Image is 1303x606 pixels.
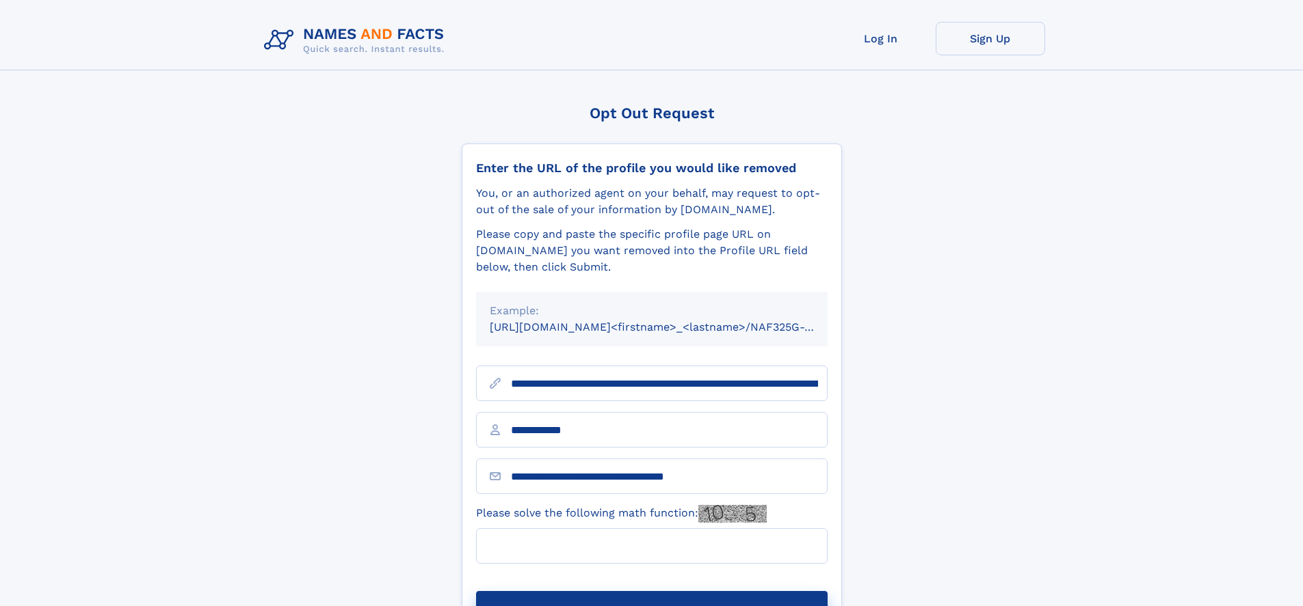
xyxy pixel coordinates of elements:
[462,105,842,122] div: Opt Out Request
[476,185,828,218] div: You, or an authorized agent on your behalf, may request to opt-out of the sale of your informatio...
[826,22,936,55] a: Log In
[476,226,828,275] div: Please copy and paste the specific profile page URL on [DOMAIN_NAME] you want removed into the Pr...
[259,22,456,59] img: Logo Names and Facts
[490,303,814,319] div: Example:
[490,320,854,333] small: [URL][DOMAIN_NAME]<firstname>_<lastname>/NAF325G-xxxxxxxx
[476,505,767,523] label: Please solve the following math function:
[476,161,828,176] div: Enter the URL of the profile you would like removed
[936,22,1045,55] a: Sign Up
